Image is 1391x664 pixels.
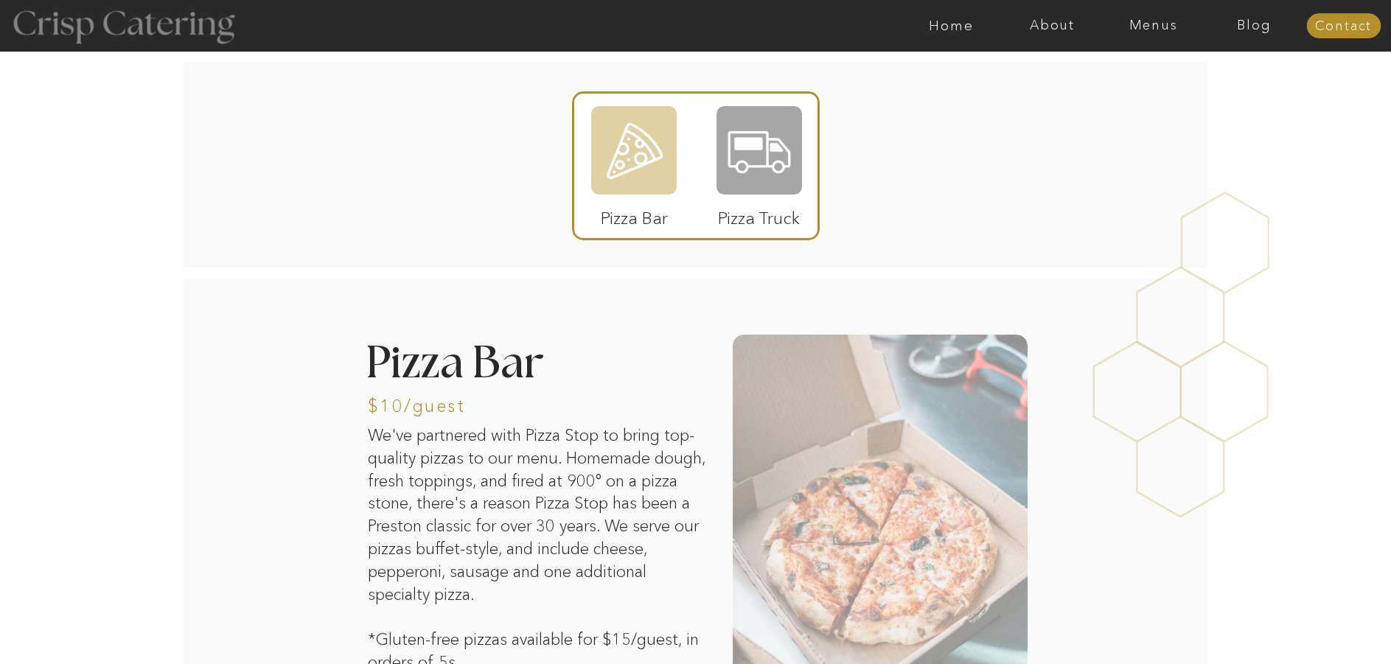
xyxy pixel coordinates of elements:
[368,424,707,643] p: We've partnered with Pizza Stop to bring top-quality pizzas to our menu. Homemade dough, fresh to...
[901,18,1002,33] a: Home
[710,193,808,236] p: Pizza Truck
[368,397,579,411] h3: $10/guest
[1103,18,1204,33] a: Menus
[1306,19,1381,34] a: Contact
[1204,18,1305,33] a: Blog
[1002,18,1103,33] a: About
[366,342,637,388] h2: Pizza Bar
[585,193,683,236] p: Pizza Bar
